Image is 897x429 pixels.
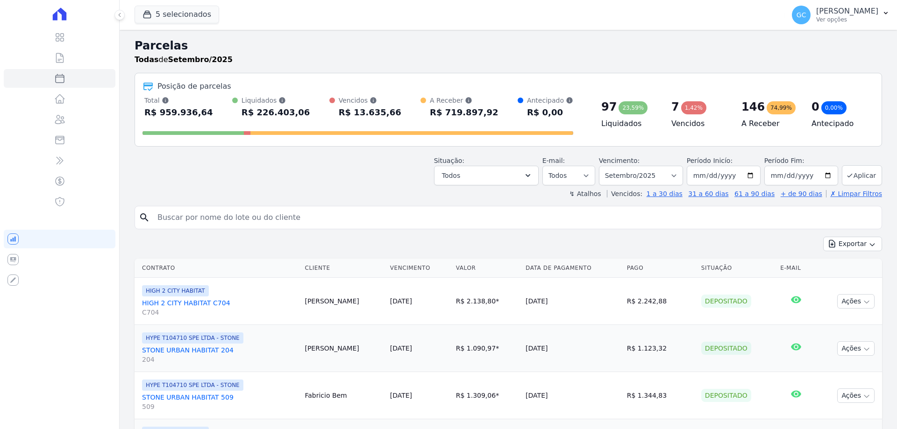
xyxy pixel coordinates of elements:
div: A Receber [430,96,498,105]
button: Exportar [823,237,882,251]
button: GC [PERSON_NAME] Ver opções [784,2,897,28]
span: HIGH 2 CITY HABITAT [142,285,209,296]
a: ✗ Limpar Filtros [826,190,882,197]
th: Vencimento [386,259,452,278]
div: R$ 13.635,66 [339,105,401,120]
p: de [135,54,233,65]
label: ↯ Atalhos [569,190,601,197]
a: + de 90 dias [781,190,822,197]
a: STONE URBAN HABITAT 509509 [142,393,297,411]
div: 74,99% [767,101,796,114]
td: [PERSON_NAME] [301,278,386,325]
div: 23,59% [619,101,648,114]
a: 61 a 90 dias [734,190,775,197]
button: Ações [837,388,875,403]
label: Situação: [434,157,464,164]
span: GC [797,12,806,18]
td: R$ 1.309,06 [452,372,522,419]
td: [DATE] [522,325,623,372]
span: Todos [442,170,460,181]
td: [PERSON_NAME] [301,325,386,372]
a: [DATE] [390,297,412,305]
a: [DATE] [390,345,412,352]
div: R$ 719.897,92 [430,105,498,120]
div: Antecipado [527,96,573,105]
th: Data de Pagamento [522,259,623,278]
div: R$ 0,00 [527,105,573,120]
a: STONE URBAN HABITAT 204204 [142,345,297,364]
h4: Antecipado [812,118,867,129]
label: Vencimento: [599,157,640,164]
div: Depositado [701,342,751,355]
p: [PERSON_NAME] [816,7,878,16]
th: E-mail [776,259,815,278]
span: 509 [142,402,297,411]
div: 0 [812,99,819,114]
div: Vencidos [339,96,401,105]
td: R$ 1.090,97 [452,325,522,372]
div: 97 [601,99,617,114]
td: R$ 1.344,83 [623,372,698,419]
label: E-mail: [542,157,565,164]
div: 146 [741,99,765,114]
p: Ver opções [816,16,878,23]
button: 5 selecionados [135,6,219,23]
th: Situação [698,259,776,278]
button: Ações [837,294,875,309]
th: Cliente [301,259,386,278]
div: Depositado [701,295,751,308]
h4: A Receber [741,118,797,129]
button: Ações [837,341,875,356]
td: R$ 2.242,88 [623,278,698,325]
h4: Liquidados [601,118,656,129]
button: Aplicar [842,165,882,185]
label: Período Fim: [764,156,838,166]
td: Fabricio Bem [301,372,386,419]
label: Período Inicío: [687,157,733,164]
td: R$ 1.123,32 [623,325,698,372]
div: Depositado [701,389,751,402]
div: Total [144,96,213,105]
a: 31 a 60 dias [688,190,728,197]
div: R$ 226.403,06 [242,105,310,120]
div: 1,42% [681,101,706,114]
a: 1 a 30 dias [647,190,683,197]
div: 7 [671,99,679,114]
span: C704 [142,308,297,317]
div: Posição de parcelas [157,81,231,92]
div: 0,00% [821,101,847,114]
a: HIGH 2 CITY HABITAT C704C704 [142,298,297,317]
i: search [139,212,150,223]
td: [DATE] [522,372,623,419]
div: Liquidados [242,96,310,105]
th: Pago [623,259,698,278]
h2: Parcelas [135,37,882,54]
h4: Vencidos [671,118,726,129]
span: 204 [142,355,297,364]
th: Contrato [135,259,301,278]
span: HYPE T104710 SPE LTDA - STONE [142,332,243,344]
strong: Setembro/2025 [168,55,233,64]
strong: Todas [135,55,159,64]
label: Vencidos: [607,190,642,197]
td: [DATE] [522,278,623,325]
a: [DATE] [390,392,412,399]
input: Buscar por nome do lote ou do cliente [152,208,878,227]
span: HYPE T104710 SPE LTDA - STONE [142,380,243,391]
button: Todos [434,166,539,185]
div: R$ 959.936,64 [144,105,213,120]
